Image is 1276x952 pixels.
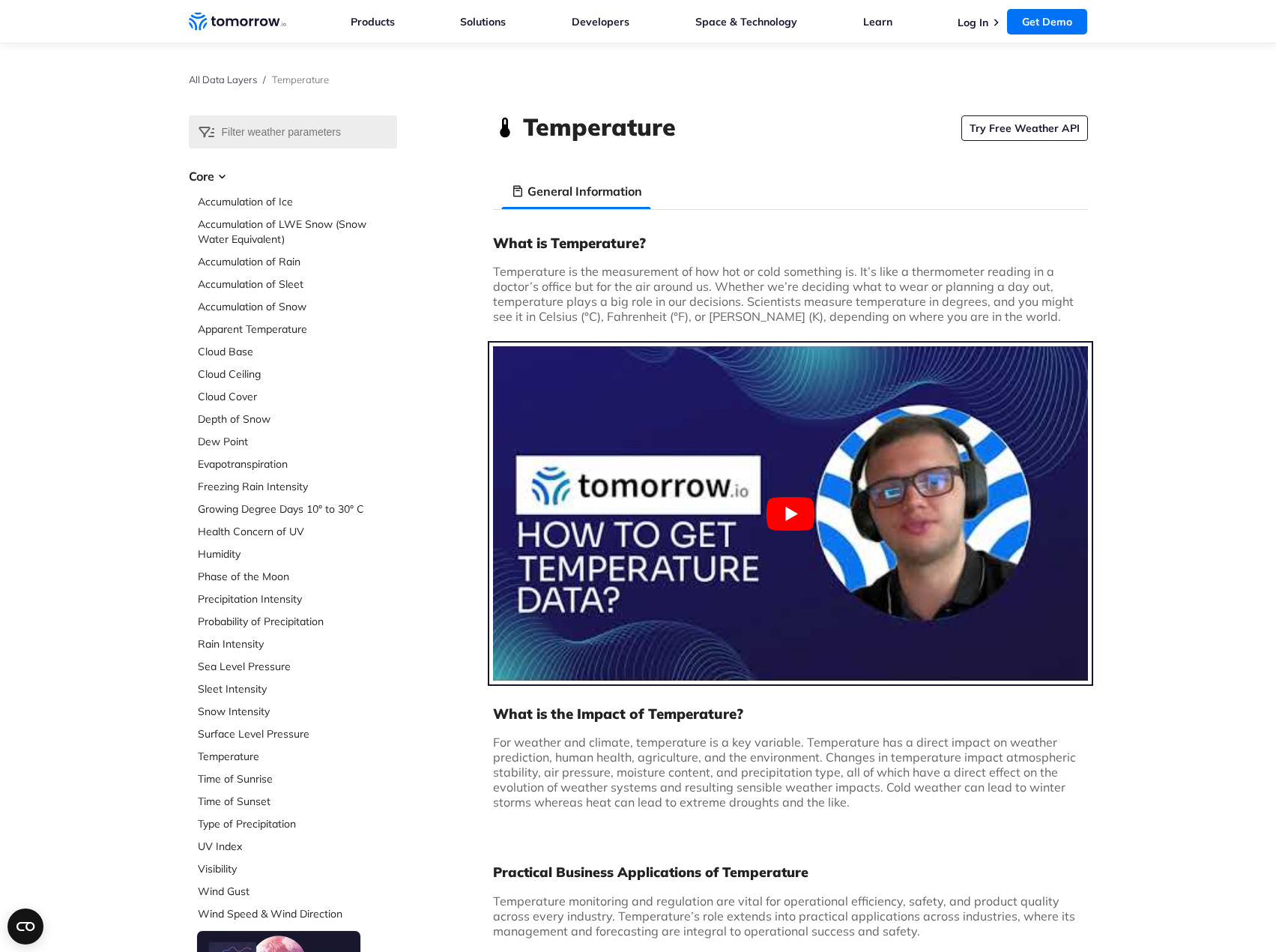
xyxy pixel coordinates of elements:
[198,906,397,921] a: Wind Speed & Wind Direction
[198,217,397,247] a: Accumulation of LWE Snow (Snow Water Equivalent)
[198,254,397,269] a: Accumulation of Rain
[198,614,397,629] a: Probability of Precipitation
[7,909,43,945] button: Open CMP widget
[198,194,397,209] a: Accumulation of Ice
[198,884,397,899] a: Wind Gust
[198,771,397,786] a: Time of Sunrise
[189,10,286,33] a: Home link
[198,389,397,404] a: Cloud Cover
[198,367,397,382] a: Cloud Ceiling
[493,735,1088,810] p: For weather and climate, temperature is a key variable. Temperature has a direct impact on weathe...
[460,15,506,28] a: Solutions
[493,234,1088,252] h3: What is Temperature?
[351,15,395,28] a: Products
[198,299,397,314] a: Accumulation of Snow
[198,524,397,539] a: Health Concern of UV
[198,569,397,584] a: Phase of the Moon
[198,344,397,359] a: Cloud Base
[198,434,397,449] a: Dew Point
[198,726,397,741] a: Surface Level Pressure
[502,173,651,209] li: General Information
[198,816,397,831] a: Type of Precipitation
[189,73,257,85] a: All Data Layers
[493,264,1088,324] p: Temperature is the measurement of how hot or cold something is. It’s like a thermometer reading i...
[1007,9,1087,34] a: Get Demo
[198,479,397,494] a: Freezing Rain Intensity
[198,749,397,764] a: Temperature
[198,412,397,427] a: Depth of Snow
[272,73,329,85] span: Temperature
[493,864,1088,882] h2: Practical Business Applications of Temperature
[189,115,397,148] input: Filter weather parameters
[695,15,797,28] a: Space & Technology
[527,182,642,200] h3: General Information
[198,501,397,516] a: Growing Degree Days 10° to 30° C
[863,15,892,28] a: Learn
[198,659,397,674] a: Sea Level Pressure
[961,115,1088,141] a: Try Free Weather API
[198,704,397,719] a: Snow Intensity
[198,322,397,337] a: Apparent Temperature
[493,705,1088,723] h3: What is the Impact of Temperature?
[198,277,397,292] a: Accumulation of Sleet
[958,16,988,29] a: Log In
[198,636,397,651] a: Rain Intensity
[523,110,676,143] h1: Temperature
[198,839,397,854] a: UV Index
[189,167,397,185] h3: Core
[198,681,397,696] a: Sleet Intensity
[198,591,397,606] a: Precipitation Intensity
[198,546,397,561] a: Humidity
[198,457,397,472] a: Evapotranspiration
[493,346,1088,681] button: Play Youtube video
[198,861,397,876] a: Visibility
[198,794,397,809] a: Time of Sunset
[263,73,266,85] span: /
[493,894,1088,939] p: Temperature monitoring and regulation are vital for operational efficiency, safety, and product q...
[572,15,629,28] a: Developers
